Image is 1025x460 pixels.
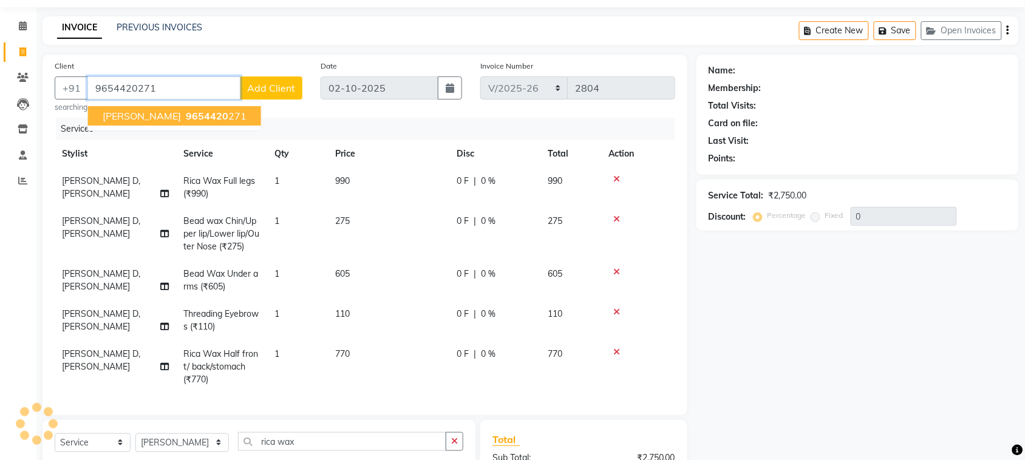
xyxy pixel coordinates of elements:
div: ₹2,750.00 [769,189,807,202]
span: 0 F [457,175,469,188]
div: Total Visits: [709,100,757,112]
label: Date [321,61,337,72]
div: Discount: [709,211,746,223]
span: [PERSON_NAME] [103,110,181,122]
span: 990 [335,175,350,186]
span: | [474,215,476,228]
th: Price [328,140,449,167]
a: PREVIOUS INVOICES [117,22,202,33]
span: 1 [274,348,279,359]
span: 0 % [481,348,495,360]
small: searching... [55,102,302,113]
input: Search by Name/Mobile/Email/Code [87,76,240,100]
span: 0 F [457,308,469,320]
span: 0 % [481,175,495,188]
span: 0 F [457,348,469,360]
label: Fixed [825,210,843,221]
span: Rica Wax Full legs (₹990) [183,175,255,199]
div: Services [56,118,684,140]
th: Action [601,140,675,167]
div: Membership: [709,82,761,95]
div: Name: [709,64,736,77]
span: [PERSON_NAME] D,[PERSON_NAME] [62,268,140,292]
span: | [474,175,476,188]
span: | [474,268,476,280]
button: Save [874,21,916,40]
span: 770 [548,348,562,359]
input: Search or Scan [238,432,446,451]
th: Disc [449,140,540,167]
span: 9654420 [186,110,228,122]
span: 990 [548,175,562,186]
span: 1 [274,268,279,279]
span: Bead Wax Under arms (₹605) [183,268,258,292]
span: 0 % [481,268,495,280]
label: Percentage [768,210,806,221]
ngb-highlight: 271 [183,110,247,122]
span: 770 [335,348,350,359]
span: 1 [274,215,279,226]
span: 275 [548,215,562,226]
span: Threading Eyebrows (₹110) [183,308,259,332]
span: 110 [548,308,562,319]
span: | [474,348,476,360]
div: Service Total: [709,189,764,202]
span: | [474,308,476,320]
span: 1 [274,175,279,186]
span: 275 [335,215,350,226]
span: 1 [274,308,279,319]
th: Qty [267,140,328,167]
span: [PERSON_NAME] D,[PERSON_NAME] [62,175,140,199]
button: +91 [55,76,89,100]
button: Create New [799,21,869,40]
span: Total [492,433,520,446]
label: Client [55,61,74,72]
span: [PERSON_NAME] D,[PERSON_NAME] [62,215,140,239]
span: 0 % [481,215,495,228]
span: 0 F [457,268,469,280]
span: Bead wax Chin/Upper lip/Lower lip/Outer Nose (₹275) [183,215,259,252]
th: Stylist [55,140,176,167]
label: Invoice Number [480,61,533,72]
a: INVOICE [57,17,102,39]
button: Add Client [240,76,302,100]
span: 605 [548,268,562,279]
span: 0 F [457,215,469,228]
span: 110 [335,308,350,319]
div: Card on file: [709,117,758,130]
span: [PERSON_NAME] D,[PERSON_NAME] [62,308,140,332]
button: Open Invoices [921,21,1002,40]
div: Last Visit: [709,135,749,147]
th: Total [540,140,601,167]
div: Points: [709,152,736,165]
span: 605 [335,268,350,279]
th: Service [176,140,267,167]
span: Rica Wax Half front/ back/stomach (₹770) [183,348,258,385]
span: [PERSON_NAME] D,[PERSON_NAME] [62,348,140,372]
span: Add Client [247,82,295,94]
span: 0 % [481,308,495,320]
